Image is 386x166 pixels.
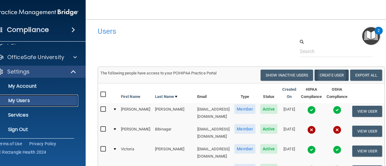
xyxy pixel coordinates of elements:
img: tick.e7d51cea.svg [333,146,341,154]
th: Type [232,83,258,103]
button: View User [352,106,382,117]
td: [EMAIL_ADDRESS][DOMAIN_NAME] [195,143,232,163]
p: Settings [7,68,30,75]
td: [PERSON_NAME] [153,143,195,163]
img: cross.ca9f0e7f.svg [333,126,341,134]
a: Export All [350,70,382,81]
a: Privacy Policy [29,141,56,147]
span: Member [234,144,255,154]
span: The following people have access to your PCIHIPAA Practice Portal [100,71,217,75]
td: [PERSON_NAME] [119,103,153,123]
th: Status [258,83,280,103]
td: [EMAIL_ADDRESS][DOMAIN_NAME] [195,123,232,143]
td: [DATE] [280,123,299,143]
button: View User [352,126,382,137]
div: 2 [378,31,380,39]
span: Member [234,104,255,114]
td: [EMAIL_ADDRESS][DOMAIN_NAME] [195,103,232,123]
span: Member [234,124,255,134]
td: [PERSON_NAME] [119,123,153,143]
img: tick.e7d51cea.svg [307,146,316,154]
span: Active [260,144,277,154]
input: Search [300,46,373,57]
button: Create User [315,70,349,81]
p: OfficeSafe University [7,54,64,61]
button: View User [352,146,382,157]
img: cross.ca9f0e7f.svg [307,126,316,134]
span: Active [260,124,277,134]
td: Bibinagar [153,123,195,143]
span: Active [260,104,277,114]
th: OSHA Compliance [324,83,350,103]
button: Open Resource Center, 2 new notifications [362,27,380,45]
td: [DATE] [280,103,299,123]
a: First Name [121,93,140,100]
a: Last Name [155,93,177,100]
th: HIPAA Compliance [299,83,324,103]
td: [PERSON_NAME] [153,103,195,123]
button: Show Inactive Users [261,70,313,81]
td: Victoria [119,143,153,163]
img: tick.e7d51cea.svg [307,106,316,114]
td: [DATE] [280,143,299,163]
h4: Compliance [7,26,49,34]
th: Email [195,83,232,103]
img: tick.e7d51cea.svg [333,106,341,114]
h4: Users [98,27,261,35]
a: Created On [282,86,296,100]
